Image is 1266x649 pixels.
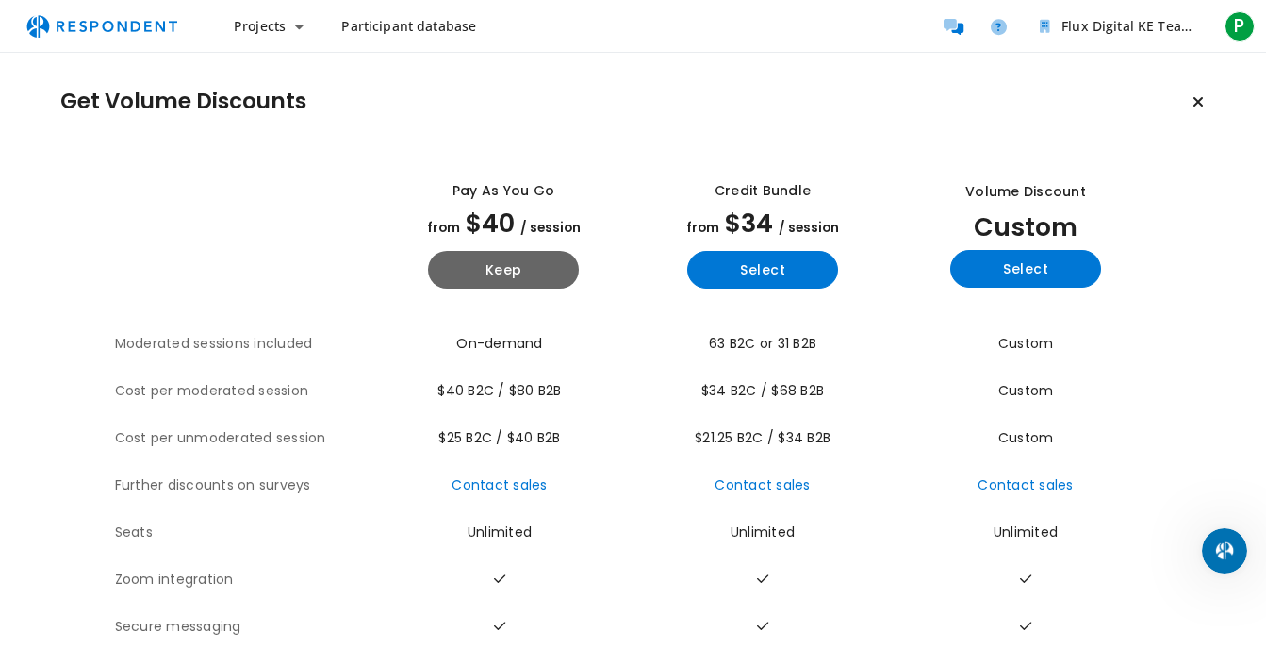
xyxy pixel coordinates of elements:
[715,475,810,494] a: Contact sales
[437,381,561,400] span: $40 B2C / $80 B2B
[998,334,1054,353] span: Custom
[974,209,1077,244] span: Custom
[219,9,319,43] button: Projects
[687,251,838,289] button: Select yearly basic plan
[979,8,1017,45] a: Help and support
[950,250,1101,288] button: Select yearly custom_static plan
[1025,9,1213,43] button: Flux Digital KE Team
[438,428,560,447] span: $25 B2C / $40 B2B
[965,182,1086,202] div: Volume Discount
[994,523,1058,541] span: Unlimited
[686,219,719,237] span: from
[115,509,374,557] th: Seats
[779,219,839,237] span: / session
[234,17,286,35] span: Projects
[934,8,972,45] a: Message participants
[115,368,374,415] th: Cost per moderated session
[15,8,189,44] img: respondent-logo.png
[341,17,476,35] span: Participant database
[115,321,374,368] th: Moderated sessions included
[428,251,579,289] button: Keep current yearly payg plan
[520,219,581,237] span: / session
[978,475,1073,494] a: Contact sales
[709,334,816,353] span: 63 B2C or 31 B2B
[998,381,1054,400] span: Custom
[1179,83,1217,121] button: Keep current plan
[468,523,532,541] span: Unlimited
[115,415,374,462] th: Cost per unmoderated session
[1202,528,1247,574] iframe: Intercom live chat
[115,557,374,604] th: Zoom integration
[701,381,824,400] span: $34 B2C / $68 B2B
[725,206,773,241] span: $34
[466,206,515,241] span: $40
[427,219,460,237] span: from
[60,89,306,115] h1: Get Volume Discounts
[326,9,491,43] a: Participant database
[731,523,795,541] span: Unlimited
[1061,17,1193,35] span: Flux Digital KE Team
[452,475,547,494] a: Contact sales
[715,181,811,201] div: Credit Bundle
[1221,9,1258,43] button: P
[998,428,1054,447] span: Custom
[452,181,554,201] div: Pay as you go
[456,334,542,353] span: On-demand
[115,462,374,509] th: Further discounts on surveys
[1225,11,1255,42] span: P
[695,428,830,447] span: $21.25 B2C / $34 B2B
